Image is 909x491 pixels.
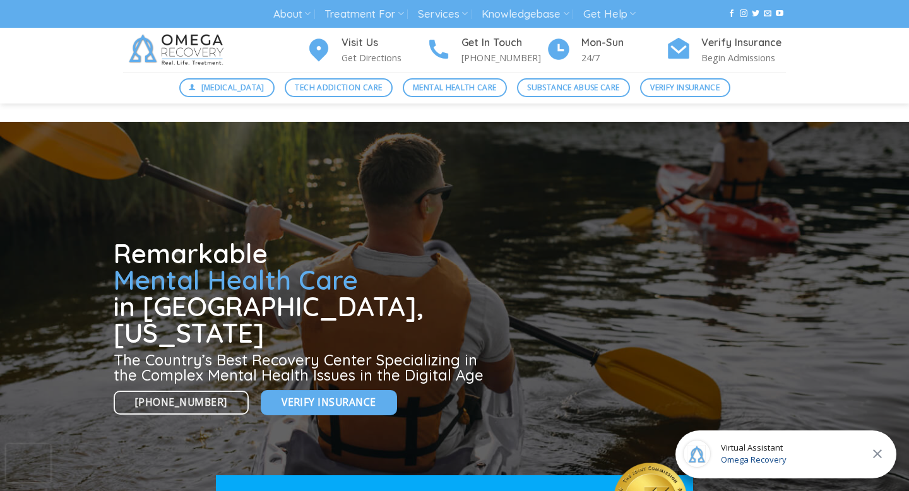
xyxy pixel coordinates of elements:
p: Get Directions [342,50,426,65]
span: [MEDICAL_DATA] [201,81,264,93]
a: Get Help [583,3,636,26]
a: Follow on Instagram [740,9,747,18]
img: Omega Recovery [123,28,234,72]
a: About [273,3,311,26]
iframe: reCAPTCHA [6,444,50,482]
a: [MEDICAL_DATA] [179,78,275,97]
a: Get In Touch [PHONE_NUMBER] [426,35,546,66]
h4: Get In Touch [461,35,546,51]
h4: Verify Insurance [701,35,786,51]
p: [PHONE_NUMBER] [461,50,546,65]
a: Mental Health Care [403,78,507,97]
h1: Remarkable in [GEOGRAPHIC_DATA], [US_STATE] [114,240,489,346]
a: Services [418,3,468,26]
span: Tech Addiction Care [295,81,382,93]
h3: The Country’s Best Recovery Center Specializing in the Complex Mental Health Issues in the Digita... [114,352,489,382]
p: 24/7 [581,50,666,65]
a: Visit Us Get Directions [306,35,426,66]
span: Substance Abuse Care [527,81,619,93]
p: Begin Admissions [701,50,786,65]
a: Follow on Twitter [752,9,759,18]
span: [PHONE_NUMBER] [135,394,227,410]
a: Treatment For [324,3,403,26]
a: Tech Addiction Care [285,78,393,97]
span: Mental Health Care [114,263,358,297]
a: Send us an email [764,9,771,18]
span: Mental Health Care [413,81,496,93]
a: Verify Insurance [640,78,730,97]
h4: Mon-Sun [581,35,666,51]
h4: Visit Us [342,35,426,51]
a: Verify Insurance Begin Admissions [666,35,786,66]
span: Verify Insurance [650,81,720,93]
a: Knowledgebase [482,3,569,26]
a: [PHONE_NUMBER] [114,391,249,415]
a: Substance Abuse Care [517,78,630,97]
a: Verify Insurance [261,390,396,415]
span: Verify Insurance [282,394,376,410]
a: Follow on YouTube [776,9,783,18]
a: Follow on Facebook [728,9,735,18]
